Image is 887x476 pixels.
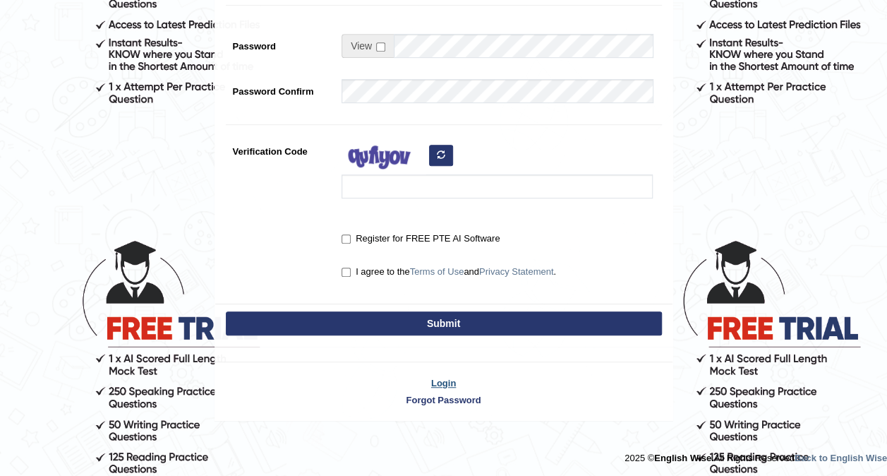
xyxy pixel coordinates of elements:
label: Register for FREE PTE AI Software [342,232,500,246]
label: Verification Code [226,139,335,158]
label: I agree to the and . [342,265,556,279]
input: Show/Hide Password [376,42,385,52]
input: I agree to theTerms of UseandPrivacy Statement. [342,268,351,277]
button: Submit [226,311,662,335]
label: Password [226,34,335,53]
a: Login [215,376,672,390]
div: 2025 © All Rights Reserved [624,444,887,465]
label: Password Confirm [226,79,335,98]
a: Forgot Password [215,393,672,407]
a: Back to English Wise [795,453,887,463]
a: Privacy Statement [479,266,554,277]
input: Register for FREE PTE AI Software [342,234,351,244]
strong: English Wise. [654,453,713,463]
a: Terms of Use [410,266,464,277]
